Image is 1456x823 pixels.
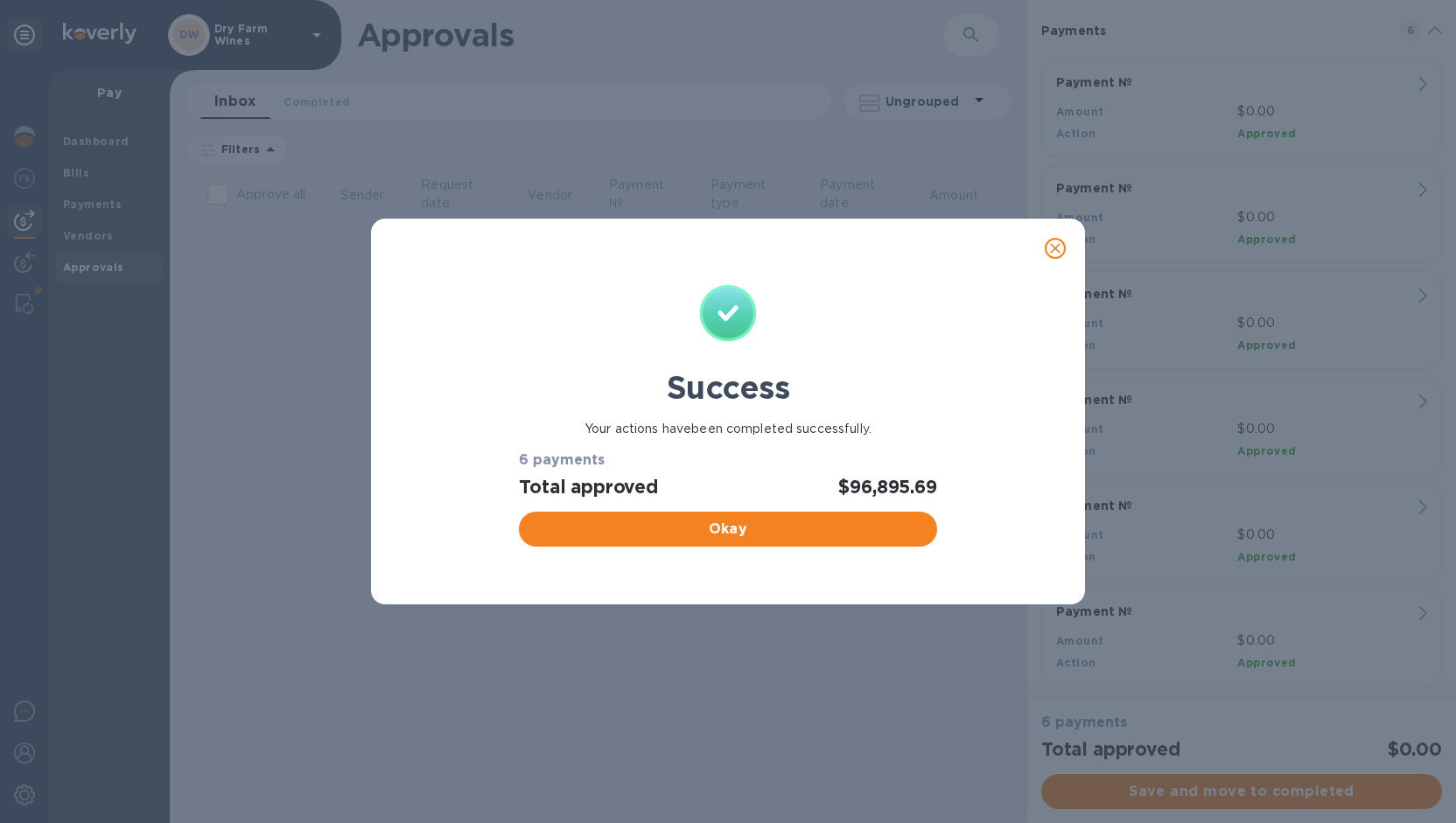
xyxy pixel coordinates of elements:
[533,519,922,540] span: Okay
[519,452,936,469] h3: 6 payments
[512,369,943,406] h1: Success
[519,512,936,547] button: Okay
[519,476,658,498] h2: Total approved
[1034,227,1076,269] button: close
[512,420,943,438] p: Your actions have been completed successfully.
[838,476,936,498] h2: $96,895.69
